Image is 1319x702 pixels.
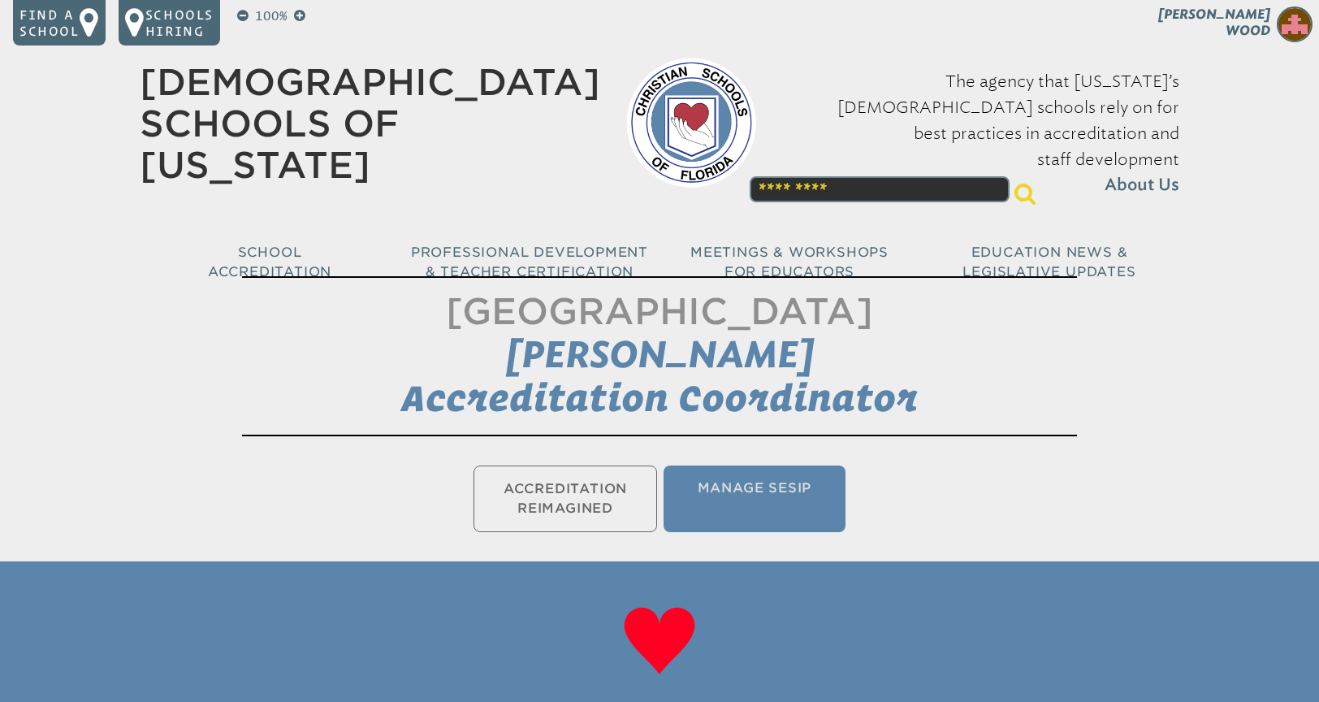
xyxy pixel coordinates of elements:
span: Accreditation Coordinator [401,377,918,418]
a: [DEMOGRAPHIC_DATA] Schools of [US_STATE] [140,61,600,186]
p: Schools Hiring [145,6,214,39]
p: The agency that [US_STATE]’s [DEMOGRAPHIC_DATA] schools rely on for best practices in accreditati... [782,68,1179,198]
span: Professional Development & Teacher Certification [411,245,648,279]
span: Meetings & Workshops for Educators [690,245,889,279]
span: [PERSON_NAME] Wood [1158,6,1270,38]
li: Manage SESIP [664,466,845,532]
p: 100% [252,6,291,26]
span: School Accreditation [208,245,331,279]
span: Education News & Legislative Updates [962,245,1135,279]
img: heart-darker.svg [611,594,708,691]
span: [PERSON_NAME] [506,333,814,377]
span: About Us [1105,172,1179,198]
span: [GEOGRAPHIC_DATA] [446,290,873,333]
img: csf-logo-web-colors.png [626,58,756,188]
p: Find a school [19,6,80,39]
img: 035c994a56f060e323eba3a0241c32a0 [1277,6,1313,42]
